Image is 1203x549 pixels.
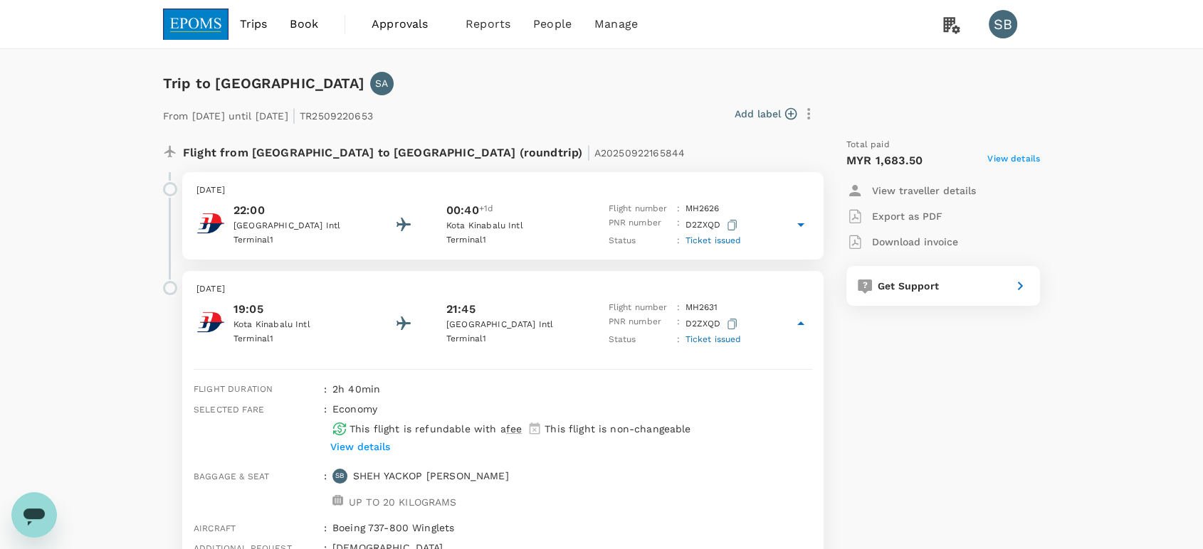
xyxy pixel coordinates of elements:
span: Approvals [372,16,443,33]
img: Malaysia Airlines [196,209,225,238]
button: Add label [735,107,797,121]
span: Aircraft [194,523,236,533]
img: baggage-icon [332,495,343,506]
p: Flight number [608,301,671,315]
p: Flight from [GEOGRAPHIC_DATA] to [GEOGRAPHIC_DATA] (roundtrip) [183,138,685,164]
button: Export as PDF [846,203,942,229]
span: Book [290,16,318,33]
p: Kota Kinabalu Intl [446,219,574,233]
span: Ticket issued [685,235,742,245]
p: [GEOGRAPHIC_DATA] Intl [446,318,574,332]
p: : [676,315,679,333]
p: Status [608,234,671,248]
span: Get Support [878,280,939,292]
p: View details [330,439,390,454]
p: SB [335,471,345,481]
p: Kota Kinabalu Intl [233,318,362,332]
span: | [586,142,590,162]
div: : [318,376,327,396]
div: SB [989,10,1017,38]
span: A20250922165844 [594,147,685,159]
span: Reports [466,16,510,33]
p: This flight is refundable with a [350,422,522,436]
p: : [676,234,679,248]
p: MH 2631 [685,301,718,315]
div: Boeing 737-800 Winglets [327,515,812,535]
p: : [676,333,679,347]
img: EPOMS SDN BHD [163,9,228,40]
button: View details [327,436,394,457]
img: Malaysia Airlines [196,308,225,336]
p: Terminal 1 [233,332,362,346]
p: Export as PDF [872,209,942,223]
div: : [318,515,327,535]
p: 21:45 [446,301,476,318]
p: : [676,216,679,234]
p: : [676,301,679,315]
p: 00:40 [446,202,479,219]
p: D2ZXQD [685,315,740,333]
span: | [292,105,296,125]
span: Baggage & seat [194,471,269,481]
iframe: Button to launch messaging window [11,492,57,538]
span: Manage [594,16,638,33]
span: People [533,16,572,33]
span: Trips [240,16,268,33]
p: From [DATE] until [DATE] TR2509220653 [163,101,373,127]
span: fee [506,423,522,435]
button: Download invoice [846,229,958,255]
p: Download invoice [872,235,958,249]
div: : [318,396,327,463]
h6: Trip to [GEOGRAPHIC_DATA] [163,72,364,95]
p: : [676,202,679,216]
p: PNR number [608,315,671,333]
p: SA [375,76,388,90]
p: [DATE] [196,282,809,297]
p: 22:00 [233,202,362,219]
span: Ticket issued [685,334,742,344]
p: Terminal 1 [233,233,362,247]
span: Total paid [846,138,890,152]
p: [DATE] [196,183,809,198]
p: PNR number [608,216,671,234]
p: [GEOGRAPHIC_DATA] Intl [233,219,362,233]
p: 2h 40min [332,382,812,396]
p: Flight number [608,202,671,216]
p: 19:05 [233,301,362,318]
p: MH 2626 [685,202,720,216]
span: +1d [479,202,493,219]
span: Selected fare [194,405,264,415]
span: Flight duration [194,384,273,394]
p: SHEH YACKOP [PERSON_NAME] [353,469,509,483]
p: View traveller details [872,183,976,198]
p: Terminal 1 [446,233,574,247]
p: Status [608,333,671,347]
p: This flight is non-changeable [545,422,690,436]
button: View traveller details [846,178,976,203]
p: MYR 1,683.50 [846,152,923,169]
p: UP TO 20 KILOGRAMS [349,495,457,509]
p: Terminal 1 [446,332,574,346]
div: : [318,463,327,515]
span: View details [987,152,1040,169]
p: economy [332,402,377,416]
p: D2ZXQD [685,216,740,234]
